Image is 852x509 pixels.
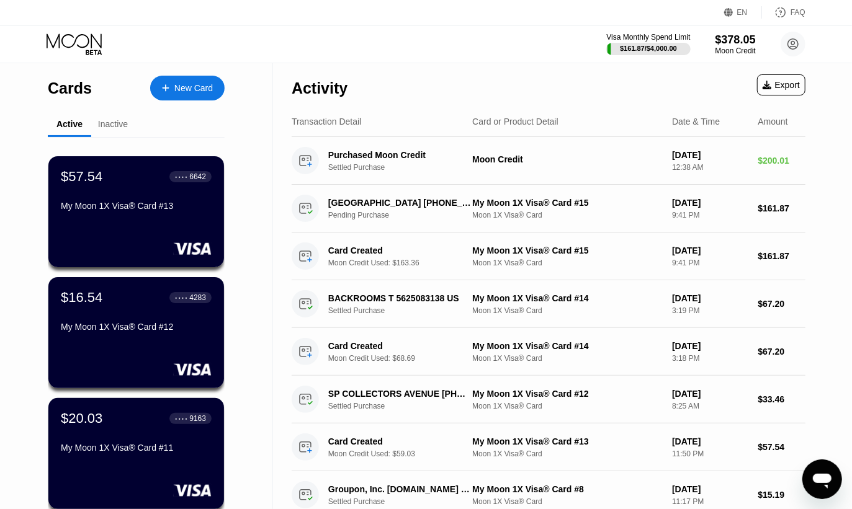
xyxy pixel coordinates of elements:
[56,119,83,129] div: Active
[189,414,206,423] div: 9163
[328,497,482,506] div: Settled Purchase
[472,198,662,208] div: My Moon 1X Visa® Card #15
[292,117,361,126] div: Transaction Detail
[606,33,690,42] div: Visa Monthly Spend Limit
[472,354,662,363] div: Moon 1X Visa® Card
[672,341,748,351] div: [DATE]
[328,198,471,208] div: [GEOGRAPHIC_DATA] [PHONE_NUMBER] US
[472,259,662,267] div: Moon 1X Visa® Card
[724,6,762,19] div: EN
[292,376,805,423] div: SP COLLECTORS AVENUE [PHONE_NUMBER] CASettled PurchaseMy Moon 1X Visa® Card #12Moon 1X Visa® Card...
[175,296,187,299] div: ● ● ● ●
[672,150,748,160] div: [DATE]
[472,389,662,399] div: My Moon 1X Visa® Card #12
[672,211,748,219] div: 9:41 PM
[472,211,662,219] div: Moon 1X Visa® Card
[61,443,212,453] div: My Moon 1X Visa® Card #11
[715,33,756,46] div: $378.05
[328,163,482,172] div: Settled Purchase
[328,306,482,315] div: Settled Purchase
[606,33,690,55] div: Visa Monthly Spend Limit$161.87/$4,000.00
[672,117,720,126] div: Date & Time
[758,299,805,309] div: $67.20
[48,398,224,509] div: $20.03● ● ● ●9163My Moon 1X Visa® Card #11
[472,117,558,126] div: Card or Product Detail
[672,436,748,446] div: [DATE]
[791,8,805,17] div: FAQ
[328,484,471,494] div: Groupon, Inc. [DOMAIN_NAME] US
[758,203,805,213] div: $161.87
[758,490,805,500] div: $15.19
[758,117,788,126] div: Amount
[472,341,662,351] div: My Moon 1X Visa® Card #14
[292,423,805,471] div: Card CreatedMoon Credit Used: $59.03My Moon 1X Visa® Card #13Moon 1X Visa® Card[DATE]11:50 PM$57.54
[328,211,482,219] div: Pending Purchase
[715,33,756,55] div: $378.05Moon Credit
[757,74,805,95] div: Export
[672,497,748,506] div: 11:17 PM
[328,259,482,267] div: Moon Credit Used: $163.36
[758,394,805,404] div: $33.46
[328,449,482,458] div: Moon Credit Used: $59.03
[672,354,748,363] div: 3:18 PM
[292,328,805,376] div: Card CreatedMoon Credit Used: $68.69My Moon 1X Visa® Card #14Moon 1X Visa® Card[DATE]3:18 PM$67.20
[48,156,224,267] div: $57.54● ● ● ●6642My Moon 1X Visa® Card #13
[672,402,748,410] div: 8:25 AM
[715,46,756,55] div: Moon Credit
[472,436,662,446] div: My Moon 1X Visa® Card #13
[802,459,842,499] iframe: Button to launch messaging window
[758,251,805,261] div: $161.87
[472,484,662,494] div: My Moon 1X Visa® Card #8
[328,436,471,446] div: Card Created
[472,497,662,506] div: Moon 1X Visa® Card
[472,154,662,164] div: Moon Credit
[292,79,348,97] div: Activity
[762,6,805,19] div: FAQ
[175,175,187,179] div: ● ● ● ●
[328,354,482,363] div: Moon Credit Used: $68.69
[672,293,748,303] div: [DATE]
[328,341,471,351] div: Card Created
[763,80,800,90] div: Export
[61,201,212,211] div: My Moon 1X Visa® Card #13
[292,137,805,185] div: Purchased Moon CreditSettled PurchaseMoon Credit[DATE]12:38 AM$200.01
[620,45,677,52] div: $161.87 / $4,000.00
[672,306,748,315] div: 3:19 PM
[758,156,805,166] div: $200.01
[672,389,748,399] div: [DATE]
[189,172,206,181] div: 6642
[672,163,748,172] div: 12:38 AM
[472,306,662,315] div: Moon 1X Visa® Card
[48,79,92,97] div: Cards
[328,150,471,160] div: Purchased Moon Credit
[61,410,102,427] div: $20.03
[98,119,128,129] div: Inactive
[189,293,206,302] div: 4283
[175,417,187,420] div: ● ● ● ●
[472,246,662,255] div: My Moon 1X Visa® Card #15
[672,484,748,494] div: [DATE]
[758,347,805,356] div: $67.20
[472,449,662,458] div: Moon 1X Visa® Card
[61,322,212,332] div: My Moon 1X Visa® Card #12
[472,402,662,410] div: Moon 1X Visa® Card
[472,293,662,303] div: My Moon 1X Visa® Card #14
[61,169,102,185] div: $57.54
[737,8,748,17] div: EN
[672,246,748,255] div: [DATE]
[61,290,102,306] div: $16.54
[672,449,748,458] div: 11:50 PM
[328,389,471,399] div: SP COLLECTORS AVENUE [PHONE_NUMBER] CA
[150,76,225,100] div: New Card
[292,232,805,280] div: Card CreatedMoon Credit Used: $163.36My Moon 1X Visa® Card #15Moon 1X Visa® Card[DATE]9:41 PM$161.87
[672,259,748,267] div: 9:41 PM
[292,185,805,232] div: [GEOGRAPHIC_DATA] [PHONE_NUMBER] USPending PurchaseMy Moon 1X Visa® Card #15Moon 1X Visa® Card[DA...
[174,83,213,94] div: New Card
[672,198,748,208] div: [DATE]
[328,293,471,303] div: BACKROOMS T 5625083138 US
[758,442,805,452] div: $57.54
[328,402,482,410] div: Settled Purchase
[328,246,471,255] div: Card Created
